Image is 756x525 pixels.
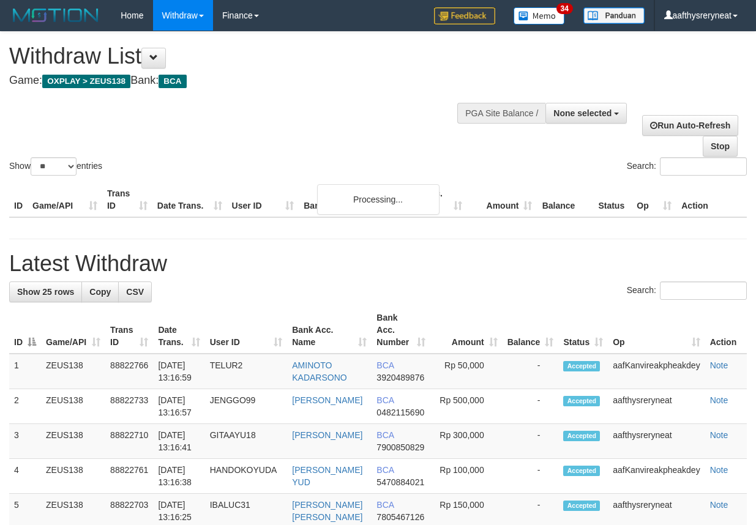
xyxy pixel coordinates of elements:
[9,389,41,424] td: 2
[292,465,362,487] a: [PERSON_NAME] YUD
[376,512,424,522] span: Copy 7805467126 to clipboard
[553,108,612,118] span: None selected
[317,184,440,215] div: Processing...
[608,389,705,424] td: aafthysreryneat
[563,501,600,511] span: Accepted
[9,281,82,302] a: Show 25 rows
[627,281,747,300] label: Search:
[563,396,600,406] span: Accepted
[41,354,105,389] td: ZEUS138
[9,6,102,24] img: MOTION_logo.png
[41,424,105,459] td: ZEUS138
[558,307,608,354] th: Status: activate to sort column ascending
[627,157,747,176] label: Search:
[205,424,288,459] td: GITAAYU18
[292,360,346,382] a: AMINOTO KADARSONO
[118,281,152,302] a: CSV
[41,307,105,354] th: Game/API: activate to sort column ascending
[299,182,396,217] th: Bank Acc. Name
[205,389,288,424] td: JENGGO99
[9,354,41,389] td: 1
[17,287,74,297] span: Show 25 rows
[710,360,728,370] a: Note
[430,307,503,354] th: Amount: activate to sort column ascending
[545,103,627,124] button: None selected
[153,307,204,354] th: Date Trans.: activate to sort column ascending
[608,459,705,494] td: aafKanvireakpheakdey
[676,182,747,217] th: Action
[430,424,503,459] td: Rp 300,000
[205,354,288,389] td: TELUR2
[430,389,503,424] td: Rp 500,000
[153,459,204,494] td: [DATE] 13:16:38
[434,7,495,24] img: Feedback.jpg
[608,424,705,459] td: aafthysreryneat
[642,115,738,136] a: Run Auto-Refresh
[81,281,119,302] a: Copy
[503,459,559,494] td: -
[503,424,559,459] td: -
[105,424,153,459] td: 88822710
[9,251,747,276] h1: Latest Withdraw
[376,373,424,382] span: Copy 3920489876 to clipboard
[376,500,394,510] span: BCA
[710,430,728,440] a: Note
[152,182,227,217] th: Date Trans.
[126,287,144,297] span: CSV
[376,395,394,405] span: BCA
[9,157,102,176] label: Show entries
[467,182,537,217] th: Amount
[153,389,204,424] td: [DATE] 13:16:57
[710,465,728,475] a: Note
[153,424,204,459] td: [DATE] 13:16:41
[105,459,153,494] td: 88822761
[28,182,102,217] th: Game/API
[376,442,424,452] span: Copy 7900850829 to clipboard
[42,75,130,88] span: OXPLAY > ZEUS138
[397,182,467,217] th: Bank Acc. Number
[503,389,559,424] td: -
[430,354,503,389] td: Rp 50,000
[287,307,372,354] th: Bank Acc. Name: activate to sort column ascending
[430,459,503,494] td: Rp 100,000
[31,157,77,176] select: Showentries
[41,459,105,494] td: ZEUS138
[608,307,705,354] th: Op: activate to sort column ascending
[703,136,738,157] a: Stop
[105,389,153,424] td: 88822733
[376,408,424,417] span: Copy 0482115690 to clipboard
[710,500,728,510] a: Note
[102,182,152,217] th: Trans ID
[705,307,747,354] th: Action
[9,459,41,494] td: 4
[9,182,28,217] th: ID
[153,354,204,389] td: [DATE] 13:16:59
[376,477,424,487] span: Copy 5470884021 to clipboard
[376,465,394,475] span: BCA
[503,354,559,389] td: -
[556,3,573,14] span: 34
[537,182,593,217] th: Balance
[660,157,747,176] input: Search:
[89,287,111,297] span: Copy
[608,354,705,389] td: aafKanvireakpheakdey
[9,424,41,459] td: 3
[710,395,728,405] a: Note
[563,466,600,476] span: Accepted
[9,44,492,69] h1: Withdraw List
[563,431,600,441] span: Accepted
[632,182,676,217] th: Op
[593,182,632,217] th: Status
[9,307,41,354] th: ID: activate to sort column descending
[227,182,299,217] th: User ID
[292,430,362,440] a: [PERSON_NAME]
[41,389,105,424] td: ZEUS138
[563,361,600,371] span: Accepted
[376,430,394,440] span: BCA
[205,307,288,354] th: User ID: activate to sort column ascending
[292,500,362,522] a: [PERSON_NAME] [PERSON_NAME]
[159,75,186,88] span: BCA
[660,281,747,300] input: Search:
[372,307,430,354] th: Bank Acc. Number: activate to sort column ascending
[105,354,153,389] td: 88822766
